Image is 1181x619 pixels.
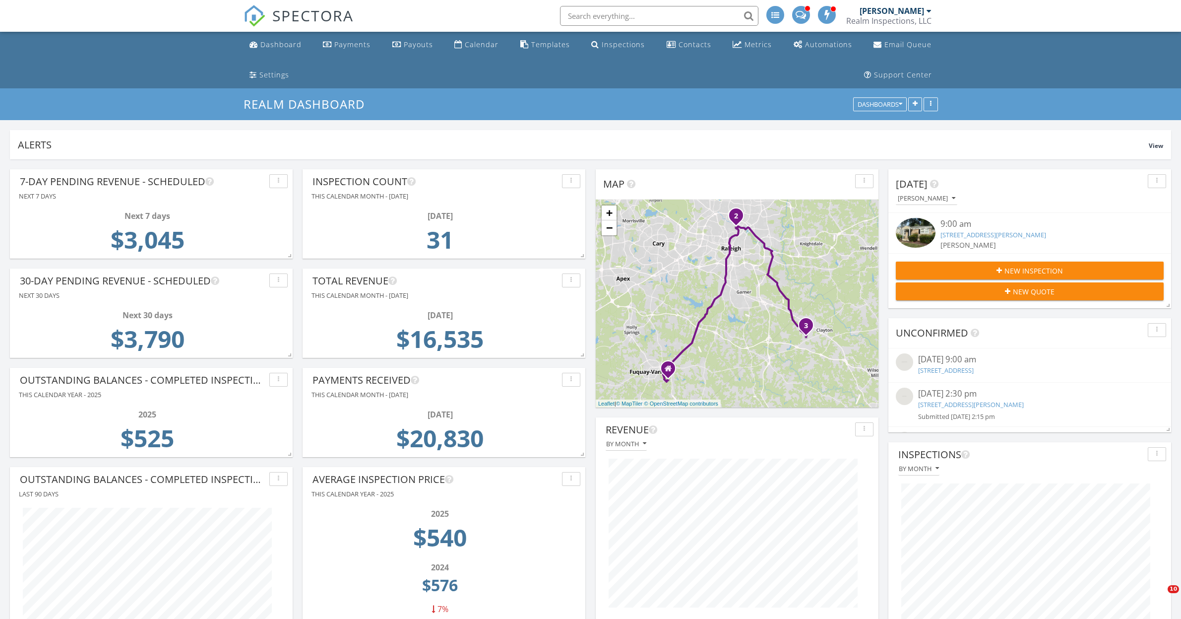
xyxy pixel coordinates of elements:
[790,36,856,54] a: Automations (Advanced)
[315,210,564,222] div: [DATE]
[1147,585,1171,609] iframe: Intercom live chat
[846,16,932,26] div: Realm Inspections, LLC
[606,440,646,447] div: By month
[602,220,617,235] a: Zoom out
[23,222,272,264] td: 3045.0
[734,213,738,220] i: 2
[587,36,649,54] a: Inspections
[23,409,272,420] div: 2025
[437,604,448,615] span: 7%
[805,40,852,49] div: Automations
[246,36,306,54] a: Dashboard
[940,230,1046,239] a: [STREET_ADDRESS][PERSON_NAME]
[860,66,936,84] a: Support Center
[23,321,272,363] td: 3790.0
[918,400,1024,409] a: [STREET_ADDRESS][PERSON_NAME]
[315,309,564,321] div: [DATE]
[244,5,265,27] img: The Best Home Inspection Software - Spectora
[20,373,265,388] div: Outstanding Balances - Completed Inspections
[602,40,645,49] div: Inspections
[1149,141,1163,150] span: View
[312,373,558,388] div: Payments Received
[898,447,1144,462] div: Inspections
[20,174,265,189] div: 7-Day Pending Revenue - Scheduled
[1013,286,1055,297] span: New Quote
[896,218,1164,281] a: 9:00 am [STREET_ADDRESS][PERSON_NAME] [PERSON_NAME] 36 minutes drive time 21.1 miles
[940,218,1141,230] div: 9:00 am
[23,420,272,462] td: 525.0
[272,5,354,26] span: SPECTORA
[334,40,371,49] div: Payments
[896,192,957,206] button: [PERSON_NAME]
[1168,585,1179,593] span: 10
[804,323,808,330] i: 3
[1004,266,1063,276] span: New Inspection
[870,36,935,54] a: Email Queue
[315,573,564,603] td: 575.85
[315,508,564,520] div: 2025
[729,36,776,54] a: Metrics
[896,218,935,248] img: 9325156%2Fcover_photos%2FbnOnDuYZT8sJCQlAXoxz%2Fsmall.jpg
[806,325,812,331] div: 1021 Thornwood Ct, Clayton, NC 27520
[896,353,913,371] img: streetview
[918,366,974,375] a: [STREET_ADDRESS]
[20,472,265,487] div: Outstanding Balances - Completed Inspections
[23,309,272,321] div: Next 30 days
[644,401,718,407] a: © OpenStreetMap contributors
[918,388,1141,400] div: [DATE] 2:30 pm
[918,353,1141,366] div: [DATE] 9:00 am
[606,437,647,451] button: By month
[606,422,851,437] div: Revenue
[246,66,293,84] a: Settings
[898,195,955,202] div: [PERSON_NAME]
[896,262,1164,279] button: New Inspection
[896,177,928,191] span: [DATE]
[312,472,558,487] div: Average Inspection Price
[896,282,1164,300] button: New Quote
[531,40,570,49] div: Templates
[896,432,1164,465] a: [DATE] 2:30 pm [STREET_ADDRESS] [STREET_ADDRESS] Submitted [DATE] 1:47 pm
[315,520,564,561] td: 540.23
[465,40,498,49] div: Calendar
[315,321,564,363] td: 16535.0
[918,412,1141,421] div: Submitted [DATE] 2:15 pm
[516,36,574,54] a: Templates
[896,388,1164,421] a: [DATE] 2:30 pm [STREET_ADDRESS][PERSON_NAME] Submitted [DATE] 2:15 pm
[388,36,437,54] a: Payouts
[663,36,715,54] a: Contacts
[602,206,617,220] a: Zoom in
[898,462,939,476] button: By month
[896,388,913,405] img: streetview
[679,40,711,49] div: Contacts
[884,40,932,49] div: Email Queue
[315,409,564,420] div: [DATE]
[404,40,433,49] div: Payouts
[896,353,1164,377] a: [DATE] 9:00 am [STREET_ADDRESS]
[858,101,902,108] div: Dashboards
[20,274,265,288] div: 30-Day Pending Revenue - Scheduled
[860,6,924,16] div: [PERSON_NAME]
[315,420,564,462] td: 20830.0
[874,70,932,79] div: Support Center
[312,174,558,189] div: Inspection Count
[260,40,302,49] div: Dashboard
[598,401,615,407] a: Leaflet
[319,36,374,54] a: Payments
[312,274,558,288] div: Total Revenue
[259,70,289,79] div: Settings
[315,222,564,264] td: 31
[896,432,913,449] img: streetview
[940,240,996,250] span: [PERSON_NAME]
[918,432,1141,444] div: [DATE] 2:30 pm
[450,36,502,54] a: Calendar
[244,13,354,34] a: SPECTORA
[616,401,643,407] a: © MapTiler
[596,400,721,408] div: |
[745,40,772,49] div: Metrics
[23,210,272,222] div: Next 7 days
[853,98,907,112] button: Dashboards
[603,177,624,191] span: Map
[560,6,758,26] input: Search everything...
[899,465,939,472] div: By month
[668,368,674,374] div: 3424 Apple Meadow Drive, Fuquay Varina NC 27526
